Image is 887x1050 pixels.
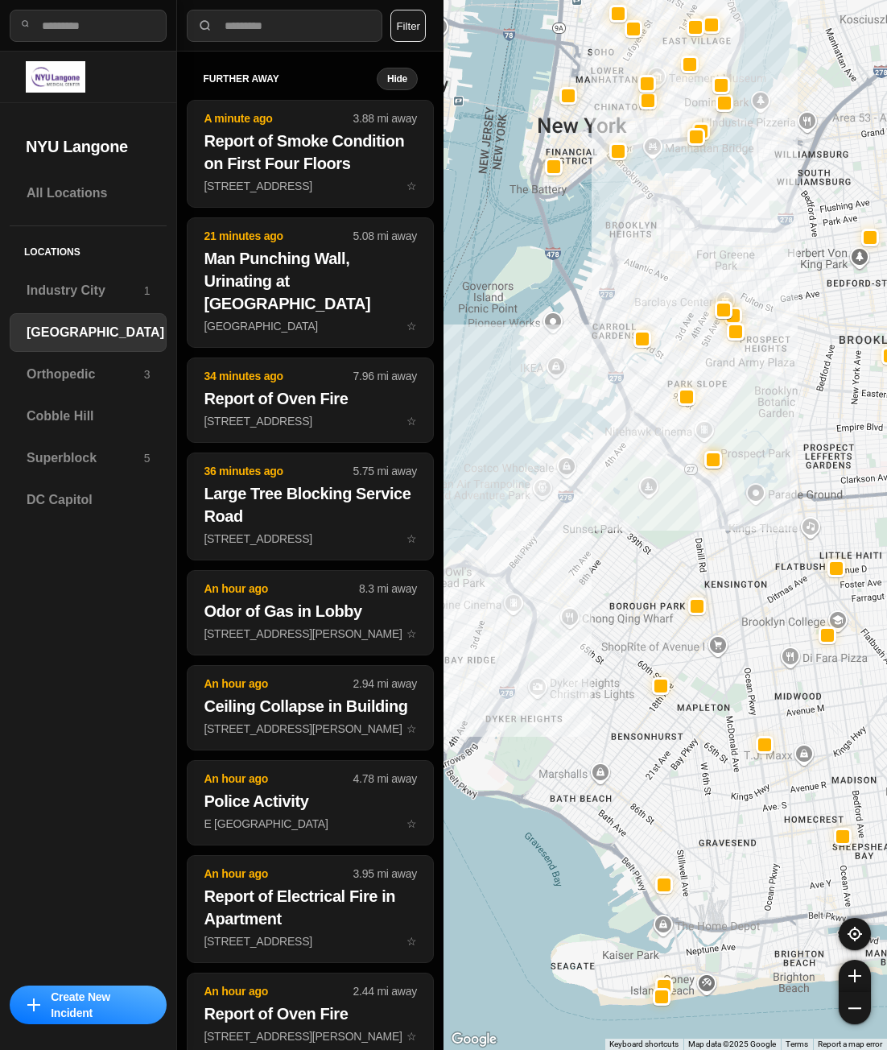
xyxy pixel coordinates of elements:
[406,415,417,428] span: star
[406,627,417,640] span: star
[609,1039,679,1050] button: Keyboard shortcuts
[406,817,417,830] span: star
[204,247,417,315] h2: Man Punching Wall, Urinating at [GEOGRAPHIC_DATA]
[839,960,871,992] button: zoom-in
[204,130,417,175] h2: Report of Smoke Condition on First Four Floors
[187,665,434,750] button: An hour ago2.94 mi awayCeiling Collapse in Building[STREET_ADDRESS][PERSON_NAME]star
[10,439,167,477] a: Superblock5
[187,453,434,560] button: 36 minutes ago5.75 mi awayLarge Tree Blocking Service Road[STREET_ADDRESS]star
[27,407,150,426] h3: Cobble Hill
[204,790,417,812] h2: Police Activity
[204,228,353,244] p: 21 minutes ago
[144,283,151,299] p: 1
[187,855,434,963] button: An hour ago3.95 mi awayReport of Electrical Fire in Apartment[STREET_ADDRESS]star
[27,490,150,510] h3: DC Capitol
[204,933,417,949] p: [STREET_ADDRESS]
[10,986,167,1024] button: iconCreate New Incident
[27,184,150,203] h3: All Locations
[197,18,213,34] img: search
[187,531,434,545] a: 36 minutes ago5.75 mi awayLarge Tree Blocking Service Road[STREET_ADDRESS]star
[353,368,417,384] p: 7.96 mi away
[204,676,353,692] p: An hour ago
[204,885,417,930] h2: Report of Electrical Fire in Apartment
[187,319,434,333] a: 21 minutes ago5.08 mi awayMan Punching Wall, Urinating at [GEOGRAPHIC_DATA][GEOGRAPHIC_DATA]star
[353,463,417,479] p: 5.75 mi away
[27,449,144,468] h3: Superblock
[848,1002,861,1015] img: zoom-out
[204,695,417,717] h2: Ceiling Collapse in Building
[204,816,417,832] p: E [GEOGRAPHIC_DATA]
[26,61,85,93] img: logo
[27,365,144,384] h3: Orthopedic
[353,228,417,244] p: 5.08 mi away
[10,481,167,519] a: DC Capitol
[848,927,862,941] img: recenter
[187,721,434,735] a: An hour ago2.94 mi awayCeiling Collapse in Building[STREET_ADDRESS][PERSON_NAME]star
[27,323,164,342] h3: [GEOGRAPHIC_DATA]
[10,355,167,394] a: Orthopedic3
[187,1029,434,1043] a: An hour ago2.44 mi awayReport of Oven Fire[STREET_ADDRESS][PERSON_NAME]star
[204,983,353,999] p: An hour ago
[839,918,871,950] button: recenter
[204,463,353,479] p: 36 minutes ago
[187,934,434,948] a: An hour ago3.95 mi awayReport of Electrical Fire in Apartment[STREET_ADDRESS]star
[204,1028,417,1044] p: [STREET_ADDRESS][PERSON_NAME]
[187,358,434,443] button: 34 minutes ago7.96 mi awayReport of Oven Fire[STREET_ADDRESS]star
[204,1002,417,1025] h2: Report of Oven Fire
[406,180,417,192] span: star
[10,174,167,213] a: All Locations
[187,760,434,845] button: An hour ago4.78 mi awayPolice ActivityE [GEOGRAPHIC_DATA]star
[353,676,417,692] p: 2.94 mi away
[204,482,417,527] h2: Large Tree Blocking Service Road
[406,722,417,735] span: star
[187,414,434,428] a: 34 minutes ago7.96 mi awayReport of Oven Fire[STREET_ADDRESS]star
[204,771,353,787] p: An hour ago
[839,992,871,1024] button: zoom-out
[406,320,417,333] span: star
[353,983,417,999] p: 2.44 mi away
[204,318,417,334] p: [GEOGRAPHIC_DATA]
[204,626,417,642] p: [STREET_ADDRESS][PERSON_NAME]
[848,969,861,982] img: zoom-in
[818,1040,882,1048] a: Report a map error
[688,1040,776,1048] span: Map data ©2025 Google
[187,626,434,640] a: An hour ago8.3 mi awayOdor of Gas in Lobby[STREET_ADDRESS][PERSON_NAME]star
[406,1030,417,1043] span: star
[406,532,417,545] span: star
[353,110,417,126] p: 3.88 mi away
[204,178,417,194] p: [STREET_ADDRESS]
[20,19,31,29] img: search
[187,816,434,830] a: An hour ago4.78 mi awayPolice ActivityE [GEOGRAPHIC_DATA]star
[10,397,167,436] a: Cobble Hill
[448,1029,501,1050] a: Open this area in Google Maps (opens a new window)
[204,387,417,410] h2: Report of Oven Fire
[187,179,434,192] a: A minute ago3.88 mi awayReport of Smoke Condition on First Four Floors[STREET_ADDRESS]star
[448,1029,501,1050] img: Google
[10,313,167,352] a: [GEOGRAPHIC_DATA]
[204,110,353,126] p: A minute ago
[10,271,167,310] a: Industry City1
[187,100,434,208] button: A minute ago3.88 mi awayReport of Smoke Condition on First Four Floors[STREET_ADDRESS]star
[187,570,434,655] button: An hour ago8.3 mi awayOdor of Gas in Lobby[STREET_ADDRESS][PERSON_NAME]star
[204,413,417,429] p: [STREET_ADDRESS]
[359,581,417,597] p: 8.3 mi away
[204,721,417,737] p: [STREET_ADDRESS][PERSON_NAME]
[377,68,418,90] button: Hide
[10,226,167,271] h5: Locations
[187,217,434,348] button: 21 minutes ago5.08 mi awayMan Punching Wall, Urinating at [GEOGRAPHIC_DATA][GEOGRAPHIC_DATA]star
[390,10,426,42] button: Filter
[786,1040,808,1048] a: Terms (opens in new tab)
[353,866,417,882] p: 3.95 mi away
[26,135,151,158] h2: NYU Langone
[204,600,417,622] h2: Odor of Gas in Lobby
[144,366,151,382] p: 3
[406,935,417,948] span: star
[27,281,144,300] h3: Industry City
[204,866,353,882] p: An hour ago
[204,581,359,597] p: An hour ago
[203,72,377,85] h5: further away
[204,368,353,384] p: 34 minutes ago
[353,771,417,787] p: 4.78 mi away
[204,531,417,547] p: [STREET_ADDRESS]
